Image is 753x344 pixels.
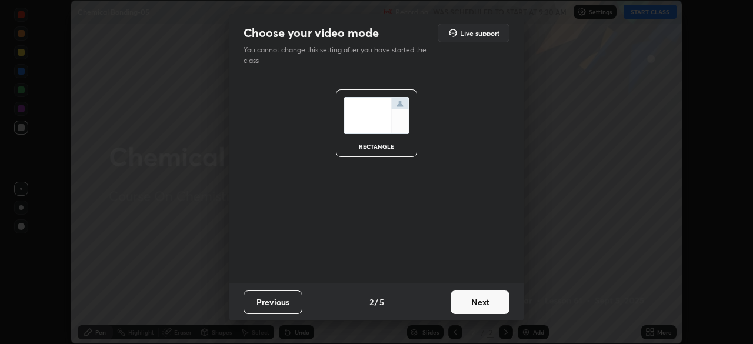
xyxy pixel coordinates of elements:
[451,290,509,314] button: Next
[244,45,434,66] p: You cannot change this setting after you have started the class
[344,97,409,134] img: normalScreenIcon.ae25ed63.svg
[369,296,374,308] h4: 2
[460,29,499,36] h5: Live support
[379,296,384,308] h4: 5
[375,296,378,308] h4: /
[244,25,379,41] h2: Choose your video mode
[353,143,400,149] div: rectangle
[244,290,302,314] button: Previous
